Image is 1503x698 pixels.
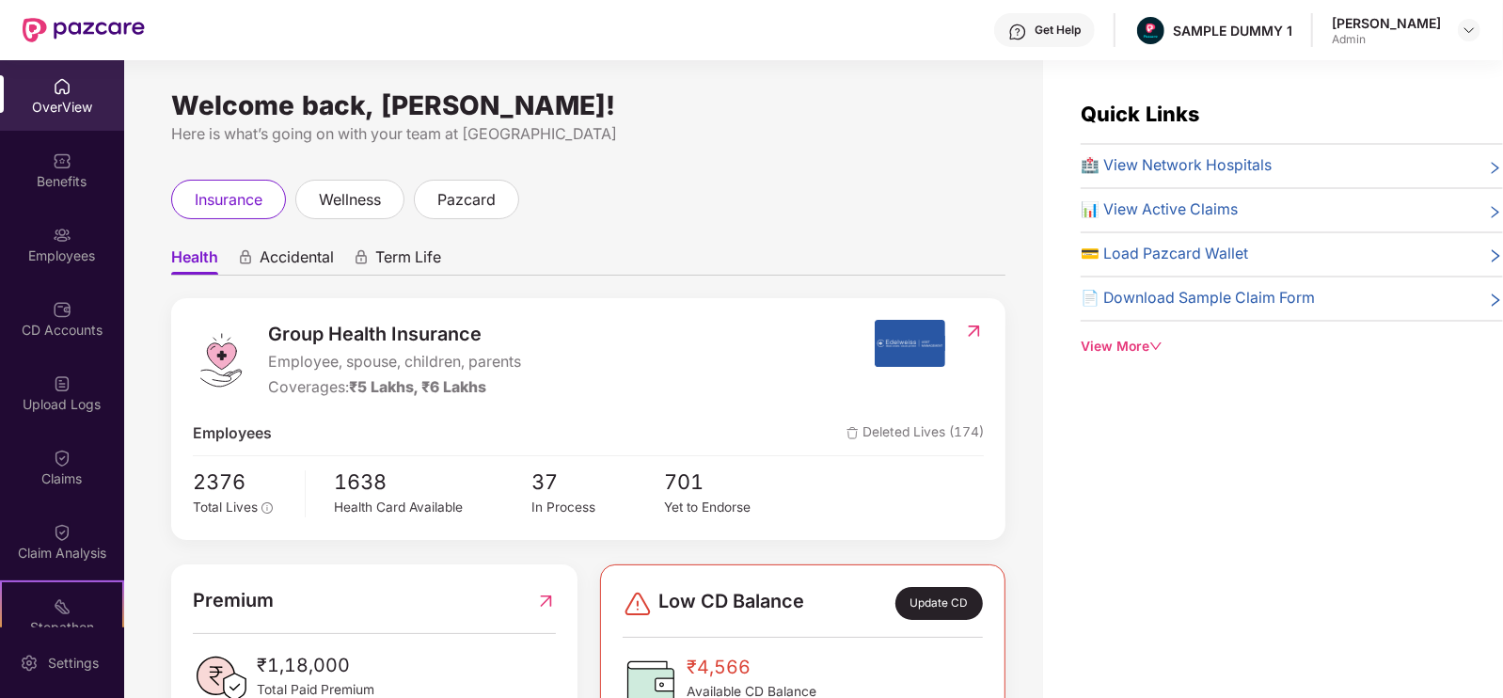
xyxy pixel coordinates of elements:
span: down [1149,340,1163,353]
span: Quick Links [1081,102,1199,126]
div: View More [1081,337,1503,357]
span: 37 [532,466,664,498]
span: ₹1,18,000 [257,651,374,680]
img: deleteIcon [846,427,859,439]
span: Term Life [375,247,441,275]
img: svg+xml;base64,PHN2ZyBpZD0iQ0RfQWNjb3VudHMiIGRhdGEtbmFtZT0iQ0QgQWNjb3VudHMiIHhtbG5zPSJodHRwOi8vd3... [53,300,71,319]
span: 1638 [334,466,531,498]
img: svg+xml;base64,PHN2ZyBpZD0iRW1wbG95ZWVzIiB4bWxucz0iaHR0cDovL3d3dy53My5vcmcvMjAwMC9zdmciIHdpZHRoPS... [53,226,71,245]
div: animation [237,249,254,266]
span: 💳 Load Pazcard Wallet [1081,243,1248,266]
span: 2376 [193,466,292,498]
div: Update CD [895,587,983,619]
span: right [1488,291,1503,310]
span: Accidental [260,247,334,275]
div: In Process [532,498,664,518]
div: Yet to Endorse [664,498,796,518]
img: RedirectIcon [964,322,984,341]
img: svg+xml;base64,PHN2ZyBpZD0iQ2xhaW0iIHhtbG5zPSJodHRwOi8vd3d3LnczLm9yZy8yMDAwL3N2ZyIgd2lkdGg9IjIwIi... [53,523,71,542]
span: ₹4,566 [687,653,816,682]
span: pazcard [437,188,496,212]
span: Low CD Balance [658,587,804,619]
span: Group Health Insurance [268,320,521,349]
img: Pazcare_Alternative_logo-01-01.png [1137,17,1164,44]
div: Welcome back, [PERSON_NAME]! [171,98,1005,113]
span: Deleted Lives (174) [846,422,984,446]
img: svg+xml;base64,PHN2ZyBpZD0iQmVuZWZpdHMiIHhtbG5zPSJodHRwOi8vd3d3LnczLm9yZy8yMDAwL3N2ZyIgd2lkdGg9Ij... [53,151,71,170]
div: Here is what’s going on with your team at [GEOGRAPHIC_DATA] [171,122,1005,146]
img: svg+xml;base64,PHN2ZyB4bWxucz0iaHR0cDovL3d3dy53My5vcmcvMjAwMC9zdmciIHdpZHRoPSIyMSIgaGVpZ2h0PSIyMC... [53,597,71,616]
span: Employee, spouse, children, parents [268,351,521,374]
div: Get Help [1035,23,1081,38]
span: info-circle [261,502,273,514]
div: Coverages: [268,376,521,400]
span: right [1488,202,1503,222]
img: svg+xml;base64,PHN2ZyBpZD0iRGFuZ2VyLTMyeDMyIiB4bWxucz0iaHR0cDovL3d3dy53My5vcmcvMjAwMC9zdmciIHdpZH... [623,589,653,619]
div: [PERSON_NAME] [1332,14,1441,32]
div: Health Card Available [334,498,531,518]
span: 🏥 View Network Hospitals [1081,154,1272,178]
img: svg+xml;base64,PHN2ZyBpZD0iQ2xhaW0iIHhtbG5zPSJodHRwOi8vd3d3LnczLm9yZy8yMDAwL3N2ZyIgd2lkdGg9IjIwIi... [53,449,71,468]
div: animation [353,249,370,266]
img: svg+xml;base64,PHN2ZyBpZD0iVXBsb2FkX0xvZ3MiIGRhdGEtbmFtZT0iVXBsb2FkIExvZ3MiIHhtbG5zPSJodHRwOi8vd3... [53,374,71,393]
img: svg+xml;base64,PHN2ZyBpZD0iSG9tZSIgeG1sbnM9Imh0dHA6Ly93d3cudzMub3JnLzIwMDAvc3ZnIiB3aWR0aD0iMjAiIG... [53,77,71,96]
span: Employees [193,422,272,446]
span: Premium [193,586,274,615]
img: insurerIcon [875,320,945,367]
img: New Pazcare Logo [23,18,145,42]
img: RedirectIcon [536,586,556,615]
span: right [1488,158,1503,178]
div: Admin [1332,32,1441,47]
span: ₹5 Lakhs, ₹6 Lakhs [349,378,486,396]
img: svg+xml;base64,PHN2ZyBpZD0iRHJvcGRvd24tMzJ4MzIiIHhtbG5zPSJodHRwOi8vd3d3LnczLm9yZy8yMDAwL3N2ZyIgd2... [1462,23,1477,38]
span: 📊 View Active Claims [1081,198,1238,222]
img: svg+xml;base64,PHN2ZyBpZD0iSGVscC0zMngzMiIgeG1sbnM9Imh0dHA6Ly93d3cudzMub3JnLzIwMDAvc3ZnIiB3aWR0aD... [1008,23,1027,41]
img: svg+xml;base64,PHN2ZyBpZD0iU2V0dGluZy0yMHgyMCIgeG1sbnM9Imh0dHA6Ly93d3cudzMub3JnLzIwMDAvc3ZnIiB3aW... [20,654,39,673]
span: Total Lives [193,500,258,515]
span: wellness [319,188,381,212]
span: right [1488,246,1503,266]
span: 📄 Download Sample Claim Form [1081,287,1315,310]
div: Settings [42,654,104,673]
span: 701 [664,466,796,498]
img: logo [193,332,249,389]
div: Stepathon [2,618,122,637]
div: SAMPLE DUMMY 1 [1173,22,1292,40]
span: insurance [195,188,262,212]
span: Health [171,247,218,275]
